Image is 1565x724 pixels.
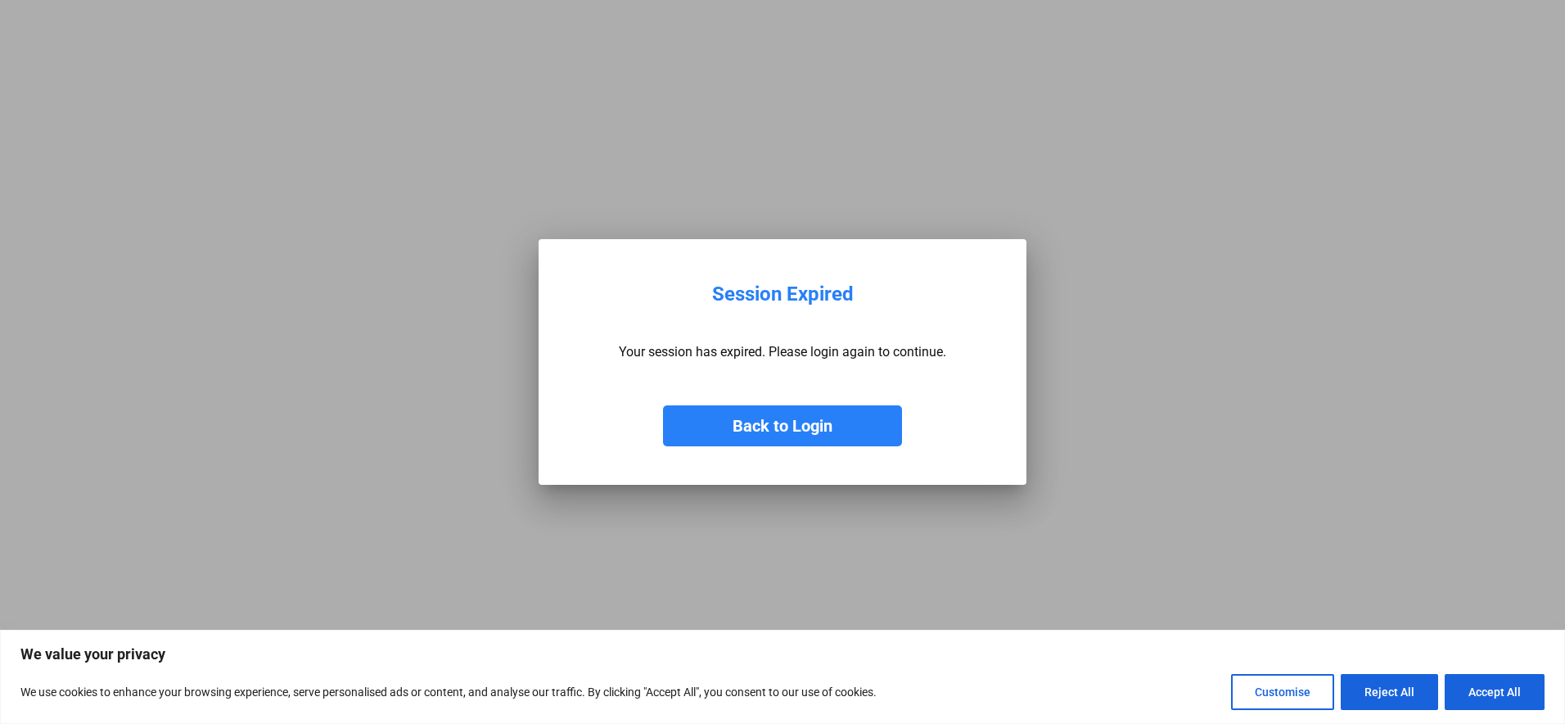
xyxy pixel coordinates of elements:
[619,344,946,360] p: Your session has expired. Please login again to continue.
[20,645,1545,664] p: We value your privacy
[712,283,854,306] div: Session Expired
[1231,674,1334,710] button: Customise
[1341,674,1438,710] button: Reject All
[663,405,902,446] button: Back to Login
[1445,674,1545,710] button: Accept All
[20,682,877,702] p: We use cookies to enhance your browsing experience, serve personalised ads or content, and analys...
